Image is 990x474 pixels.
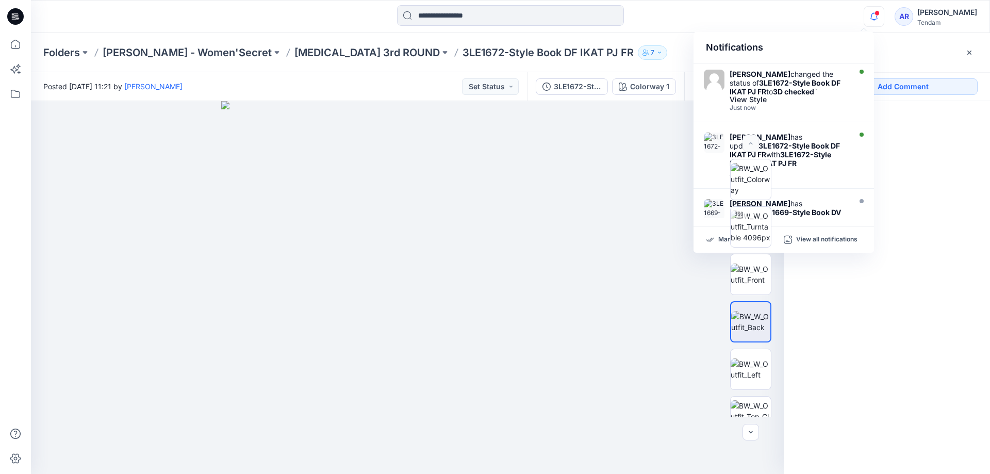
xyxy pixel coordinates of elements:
div: Thursday, September 04, 2025 11:30 [730,104,848,111]
div: Tendam [917,19,977,26]
div: Thursday, September 04, 2025 11:29 [730,171,848,178]
div: [PERSON_NAME] [917,6,977,19]
strong: 3D checked [773,87,814,96]
img: BW_W_Outfit_Left [731,358,771,380]
div: 3LE1672-Style Book DF IKAT PJ FR [554,81,601,92]
img: BW_W_Outfit_Top_CloseUp [731,400,771,433]
img: Marta Miquel [704,70,724,90]
strong: 3LE1672-Style Book DF IKAT PJ FR [730,141,840,159]
button: Add Comment [817,78,978,95]
div: has updated with [730,133,848,168]
button: Colorway 1 [612,78,676,95]
img: 3LE1672-Style Book DF IKAT PJ FR [704,133,724,153]
img: BW_W_Outfit_Turntable 4096px [731,210,771,243]
div: Colorway 1 [630,81,669,92]
strong: 3LE1672-Style Book DF IKAT PJ FR [730,78,840,96]
button: 7 [638,45,667,60]
p: View all notifications [796,235,857,244]
img: BW_W_Outfit_Front [731,264,771,285]
div: AR [895,7,913,26]
img: 3LE1669-Style Book DV VACATION PJ FR [704,199,724,220]
span: Posted [DATE] 11:21 by [43,81,183,92]
img: eyJhbGciOiJIUzI1NiIsImtpZCI6IjAiLCJzbHQiOiJzZXMiLCJ0eXAiOiJKV1QifQ.eyJkYXRhIjp7InR5cGUiOiJzdG9yYW... [221,101,594,474]
strong: [PERSON_NAME] [730,70,790,78]
div: View Style [730,96,848,103]
div: Notifications [694,32,874,63]
a: [MEDICAL_DATA] 3rd ROUND [294,45,440,60]
img: BW_W_Outfit_Back [731,311,770,333]
p: 3LE1672-Style Book DF IKAT PJ FR [463,45,634,60]
p: 7 [651,47,654,58]
strong: 3LE1672-Style Book DF IKAT PJ FR [730,150,831,168]
img: BW_W_Outfit_Colorway [731,163,771,195]
a: [PERSON_NAME] [124,82,183,91]
a: [PERSON_NAME] - Women'Secret [103,45,272,60]
div: has updated with [730,199,848,234]
strong: [PERSON_NAME] [730,133,790,141]
div: changed the status of to ` [730,70,848,96]
button: 3LE1672-Style Book DF IKAT PJ FR [536,78,608,95]
a: Folders [43,45,80,60]
strong: 3LE1669-Style Book DV VACATION PJ FR [730,208,841,225]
